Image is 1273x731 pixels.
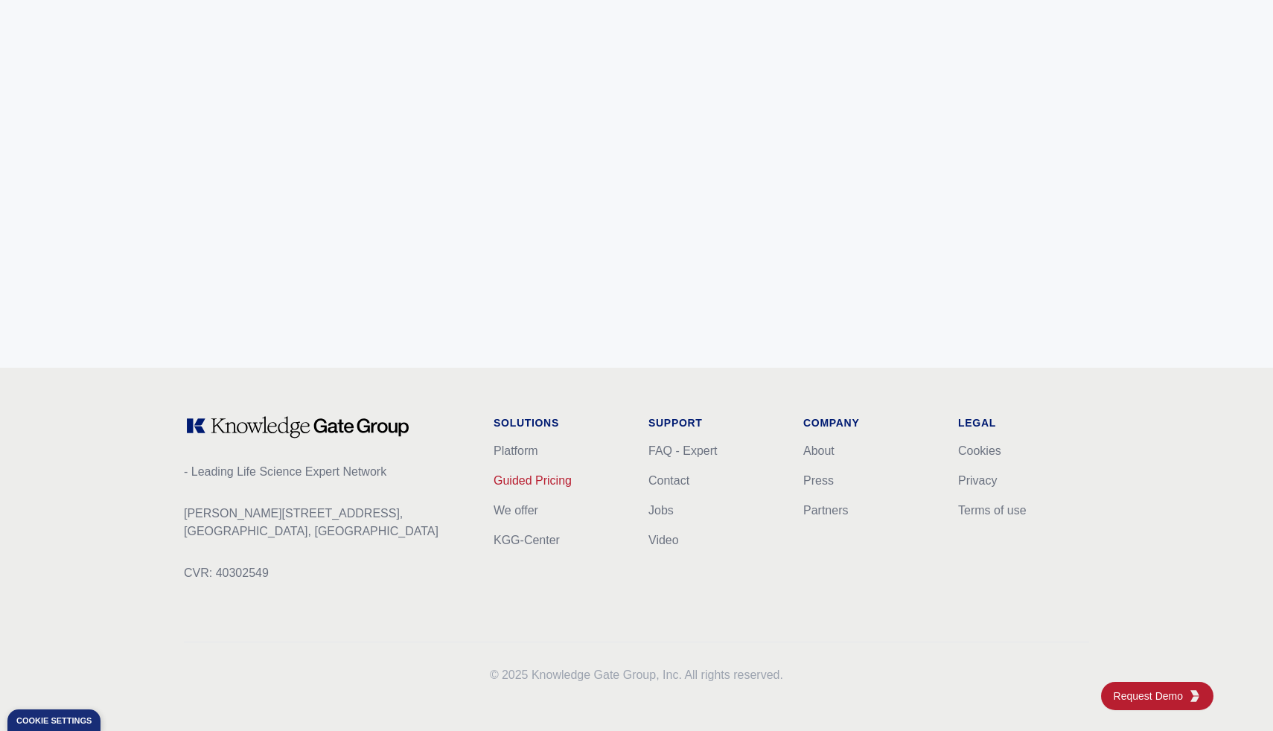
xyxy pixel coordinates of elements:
[184,564,470,582] p: CVR: 40302549
[648,415,779,430] h1: Support
[494,444,538,457] a: Platform
[184,463,470,481] p: - Leading Life Science Expert Network
[16,717,92,725] div: Cookie settings
[490,668,499,681] span: ©
[958,415,1089,430] h1: Legal
[1199,660,1273,731] iframe: Chat Widget
[494,534,560,546] a: KGG-Center
[648,444,717,457] a: FAQ - Expert
[803,415,934,430] h1: Company
[803,504,848,517] a: Partners
[648,474,689,487] a: Contact
[648,534,679,546] a: Video
[958,474,997,487] a: Privacy
[1114,689,1189,703] span: Request Demo
[1101,682,1213,710] a: Request DemoKGG
[494,474,572,487] a: Guided Pricing
[648,504,674,517] a: Jobs
[184,505,470,540] p: [PERSON_NAME][STREET_ADDRESS], [GEOGRAPHIC_DATA], [GEOGRAPHIC_DATA]
[1189,690,1201,702] img: KGG
[494,415,625,430] h1: Solutions
[803,474,834,487] a: Press
[494,504,538,517] a: We offer
[803,444,835,457] a: About
[184,666,1089,684] p: 2025 Knowledge Gate Group, Inc. All rights reserved.
[958,444,1001,457] a: Cookies
[958,504,1027,517] a: Terms of use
